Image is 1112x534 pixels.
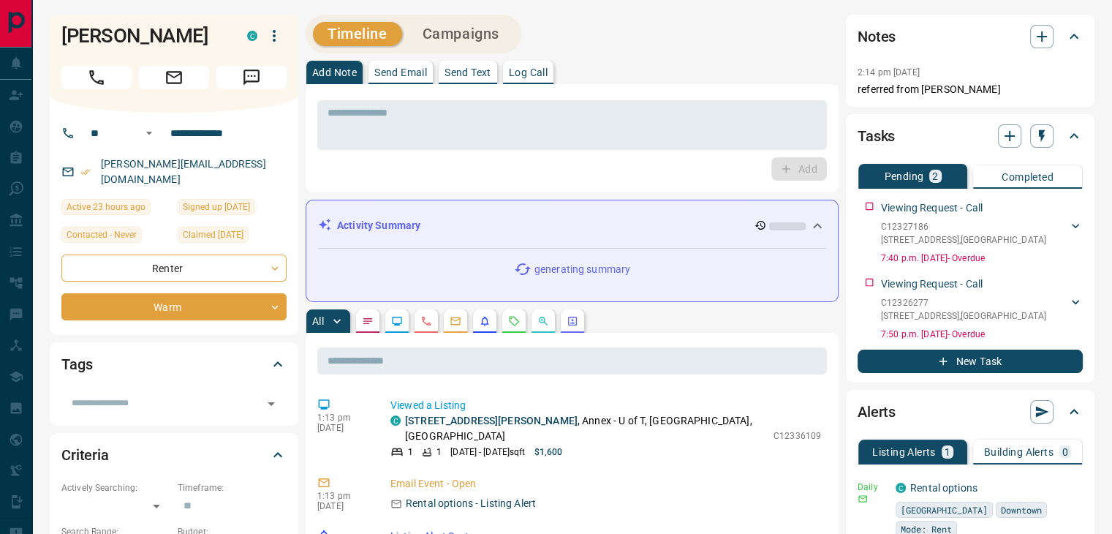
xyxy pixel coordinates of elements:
svg: Emails [450,315,461,327]
h1: [PERSON_NAME] [61,24,225,48]
p: 1 [408,445,413,459]
p: Log Call [509,67,548,78]
span: Call [61,66,132,89]
h2: Alerts [858,400,896,424]
div: condos.ca [896,483,906,493]
p: Actively Searching: [61,481,170,494]
p: Send Email [374,67,427,78]
span: Active 23 hours ago [67,200,145,214]
div: Mon Aug 11 2025 [61,199,170,219]
h2: Tasks [858,124,895,148]
p: , Annex - U of T, [GEOGRAPHIC_DATA], [GEOGRAPHIC_DATA] [405,413,766,444]
p: 7:40 p.m. [DATE] - Overdue [881,252,1083,265]
button: Open [261,394,281,414]
p: Completed [1002,172,1054,182]
div: Activity Summary [318,212,826,239]
svg: Agent Actions [567,315,578,327]
button: Campaigns [408,22,514,46]
svg: Lead Browsing Activity [391,315,403,327]
button: Timeline [313,22,402,46]
div: Thu Jul 24 2025 [178,199,287,219]
p: $1,600 [534,445,562,459]
p: [DATE] [317,423,368,433]
p: 2 [932,171,938,181]
p: Building Alerts [984,447,1054,457]
p: [STREET_ADDRESS] , [GEOGRAPHIC_DATA] [881,233,1046,247]
p: 7:50 p.m. [DATE] - Overdue [881,328,1083,341]
p: C12327186 [881,220,1046,233]
div: C12327186[STREET_ADDRESS],[GEOGRAPHIC_DATA] [881,217,1083,249]
div: condos.ca [247,31,257,41]
p: Timeframe: [178,481,287,494]
div: Renter [61,255,287,282]
p: Add Note [312,67,357,78]
p: Daily [858,481,887,494]
button: Open [140,124,158,142]
div: Alerts [858,394,1083,429]
span: Downtown [1001,503,1042,517]
span: [GEOGRAPHIC_DATA] [901,503,988,517]
svg: Email [858,494,868,504]
p: [STREET_ADDRESS] , [GEOGRAPHIC_DATA] [881,309,1046,323]
div: Warm [61,293,287,320]
a: [STREET_ADDRESS][PERSON_NAME] [405,415,578,426]
div: Tasks [858,119,1083,154]
svg: Opportunities [537,315,549,327]
span: Claimed [DATE] [183,227,243,242]
p: 1 [436,445,442,459]
button: New Task [858,350,1083,373]
p: 1:13 pm [317,413,368,423]
p: Viewing Request - Call [881,200,983,216]
p: Pending [884,171,923,181]
p: Viewed a Listing [390,398,821,413]
h2: Criteria [61,443,109,467]
a: Rental options [910,482,977,494]
p: 1:13 pm [317,491,368,501]
a: [PERSON_NAME][EMAIL_ADDRESS][DOMAIN_NAME] [101,158,266,185]
p: All [312,316,324,326]
h2: Tags [61,353,92,376]
div: C12326277[STREET_ADDRESS],[GEOGRAPHIC_DATA] [881,293,1083,326]
svg: Listing Alerts [479,315,491,327]
svg: Email Verified [80,167,91,177]
p: referred from [PERSON_NAME] [858,82,1083,97]
p: Viewing Request - Call [881,277,983,292]
p: [DATE] - [DATE] sqft [450,445,525,459]
p: [DATE] [317,501,368,511]
p: 0 [1062,447,1068,457]
svg: Notes [362,315,374,327]
div: Notes [858,19,1083,54]
svg: Calls [420,315,432,327]
p: Listing Alerts [872,447,936,457]
span: Message [216,66,287,89]
div: Tags [61,347,287,382]
span: Email [139,66,209,89]
p: generating summary [534,262,630,277]
div: Criteria [61,437,287,473]
p: Rental options - Listing Alert [406,496,536,511]
span: Contacted - Never [67,227,137,242]
p: 2:14 pm [DATE] [858,67,920,78]
div: Thu Jul 24 2025 [178,227,287,247]
div: condos.ca [390,415,401,426]
svg: Requests [508,315,520,327]
p: 1 [945,447,950,457]
span: Signed up [DATE] [183,200,250,214]
h2: Notes [858,25,896,48]
p: Send Text [445,67,491,78]
p: Email Event - Open [390,476,821,492]
p: C12336109 [774,429,821,443]
p: C12326277 [881,296,1046,309]
p: Activity Summary [337,218,420,233]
